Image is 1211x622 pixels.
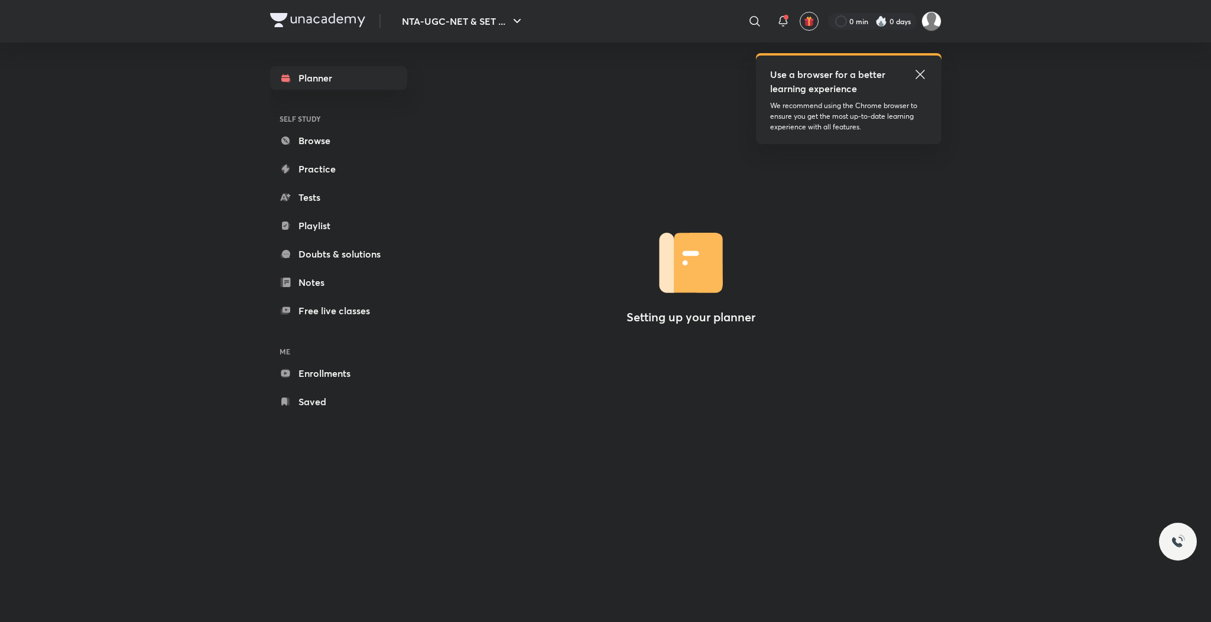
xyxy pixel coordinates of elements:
a: Doubts & solutions [270,242,407,266]
button: NTA-UGC-NET & SET ... [395,9,531,33]
img: avatar [804,16,814,27]
a: Free live classes [270,299,407,323]
button: avatar [800,12,819,31]
img: streak [875,15,887,27]
p: We recommend using the Chrome browser to ensure you get the most up-to-date learning experience w... [770,100,927,132]
a: Saved [270,390,407,413]
a: Practice [270,157,407,181]
h4: Setting up your planner [626,310,755,324]
img: Company Logo [270,13,365,27]
a: Notes [270,271,407,294]
a: Browse [270,129,407,152]
h6: SELF STUDY [270,109,407,129]
a: Tests [270,185,407,209]
a: Planner [270,66,407,90]
a: Playlist [270,214,407,237]
h6: ME [270,341,407,362]
a: Company Logo [270,13,365,30]
img: Sakshi Nath [921,11,941,31]
img: ttu [1171,535,1185,549]
h5: Use a browser for a better learning experience [770,67,888,96]
a: Enrollments [270,362,407,385]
